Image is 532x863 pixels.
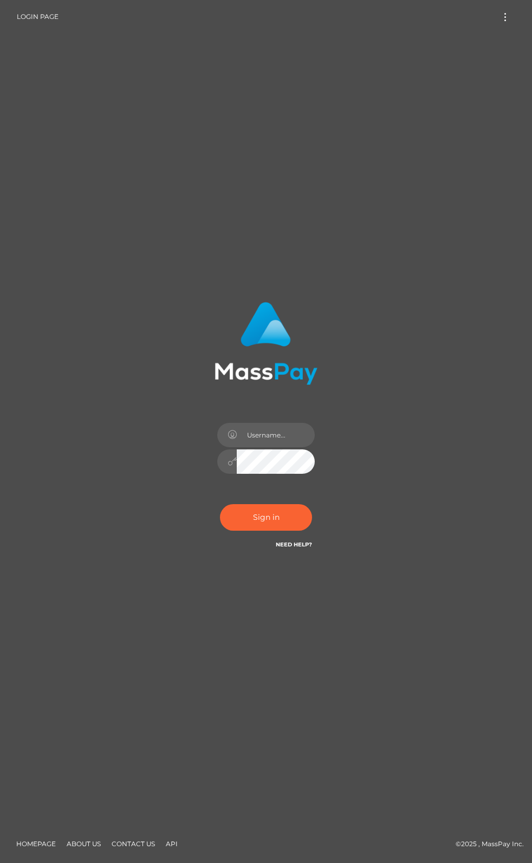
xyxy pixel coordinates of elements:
a: Homepage [12,835,60,852]
a: Login Page [17,5,59,28]
button: Toggle navigation [495,10,515,24]
a: Need Help? [276,541,312,548]
div: © 2025 , MassPay Inc. [8,838,524,850]
a: About Us [62,835,105,852]
button: Sign in [220,504,312,531]
a: API [161,835,182,852]
img: MassPay Login [215,302,317,385]
input: Username... [237,423,315,447]
a: Contact Us [107,835,159,852]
